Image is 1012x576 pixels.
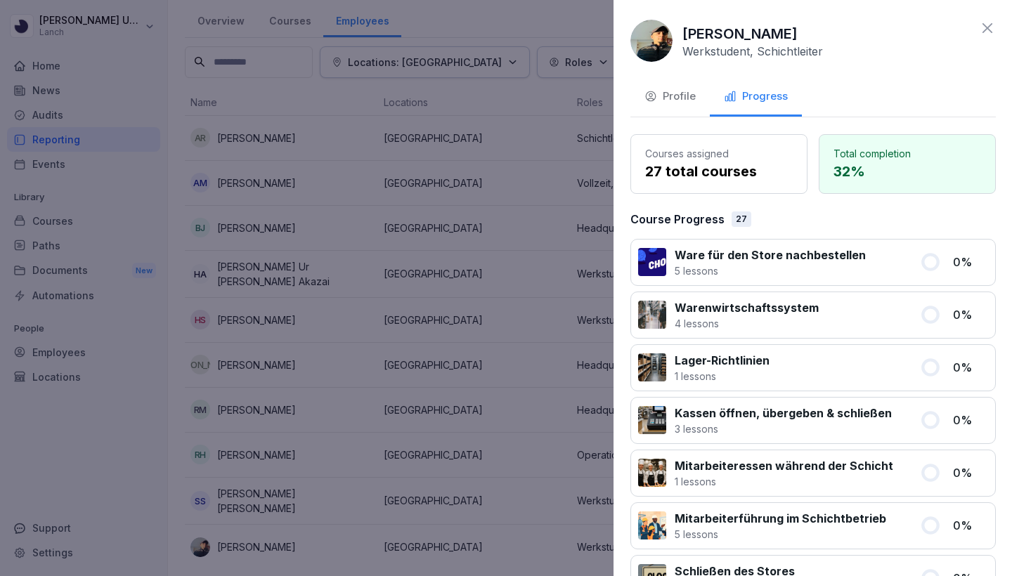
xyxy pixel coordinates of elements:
p: Warenwirtschaftssystem [675,299,819,316]
p: 4 lessons [675,316,819,331]
p: Mitarbeiterführung im Schichtbetrieb [675,510,886,527]
p: 32 % [833,161,981,182]
p: 0 % [953,412,988,428]
p: Course Progress [630,211,725,228]
p: Ware für den Store nachbestellen [675,247,866,263]
p: Kassen öffnen, übergeben & schließen [675,405,892,421]
p: 0 % [953,464,988,481]
p: 1 lessons [675,369,770,384]
p: 27 total courses [645,161,793,182]
p: Lager-Richtlinien [675,352,770,369]
p: Werkstudent, Schichtleiter [682,44,823,58]
div: 27 [732,211,751,227]
p: 1 lessons [675,474,893,489]
button: Progress [710,79,802,117]
p: Mitarbeiteressen während der Schicht [675,457,893,474]
p: 0 % [953,517,988,534]
p: Total completion [833,146,981,161]
p: 0 % [953,306,988,323]
p: 0 % [953,359,988,376]
p: Courses assigned [645,146,793,161]
div: Profile [644,89,696,105]
p: 5 lessons [675,527,886,542]
p: 5 lessons [675,263,866,278]
button: Profile [630,79,710,117]
p: [PERSON_NAME] [682,23,798,44]
img: gkk8frl0fbzltpz448jh2wkk.png [630,20,673,62]
p: 0 % [953,254,988,270]
div: Progress [724,89,788,105]
p: 3 lessons [675,421,892,436]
